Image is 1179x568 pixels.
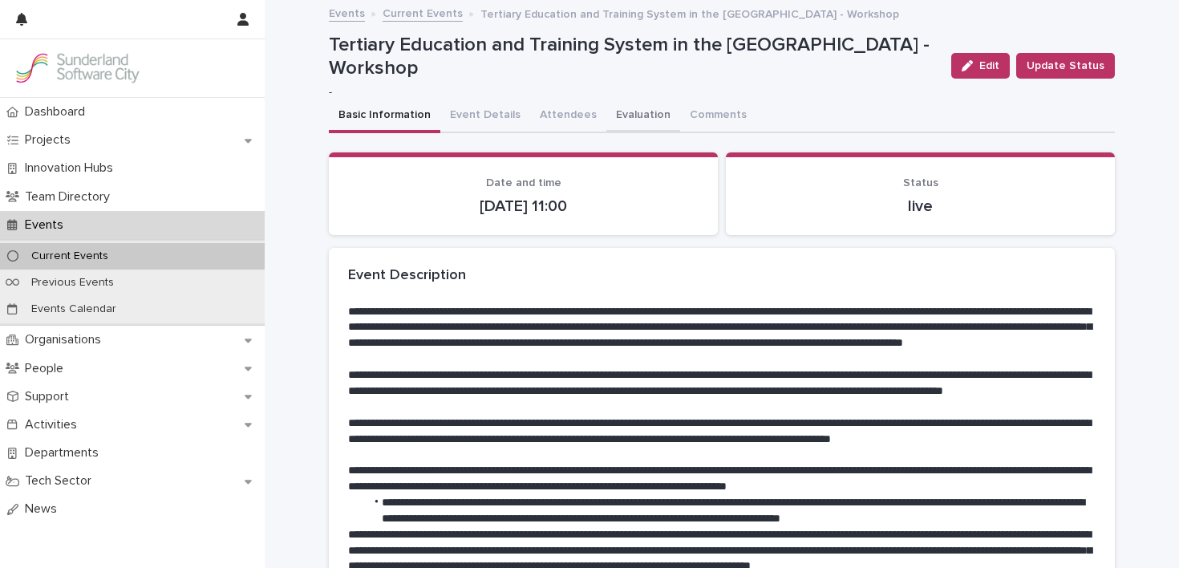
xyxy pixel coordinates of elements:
p: live [745,197,1096,216]
p: Tertiary Education and Training System in the [GEOGRAPHIC_DATA] - Workshop [329,34,938,80]
button: Update Status [1016,53,1115,79]
p: Activities [18,417,90,432]
p: Tech Sector [18,473,104,489]
span: Edit [979,60,999,71]
p: [DATE] 11:00 [348,197,699,216]
span: Status [903,177,938,189]
button: Edit [951,53,1010,79]
button: Attendees [530,99,606,133]
p: Innovation Hubs [18,160,126,176]
p: Events Calendar [18,302,129,316]
button: Event Details [440,99,530,133]
a: Current Events [383,3,463,22]
p: Support [18,389,82,404]
span: Date and time [486,177,561,189]
p: - [329,86,932,99]
p: Current Events [18,250,121,263]
p: People [18,361,76,376]
img: Kay6KQejSz2FjblR6DWv [13,52,141,84]
p: Projects [18,132,83,148]
span: Update Status [1027,58,1104,74]
p: Events [18,217,76,233]
button: Evaluation [606,99,680,133]
p: Team Directory [18,189,123,205]
button: Basic Information [329,99,440,133]
p: Previous Events [18,276,127,290]
p: Tertiary Education and Training System in the [GEOGRAPHIC_DATA] - Workshop [480,4,899,22]
p: Departments [18,445,111,460]
p: News [18,501,70,517]
p: Dashboard [18,104,98,120]
p: Organisations [18,332,114,347]
button: Comments [680,99,756,133]
a: Events [329,3,365,22]
h2: Event Description [348,267,466,285]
